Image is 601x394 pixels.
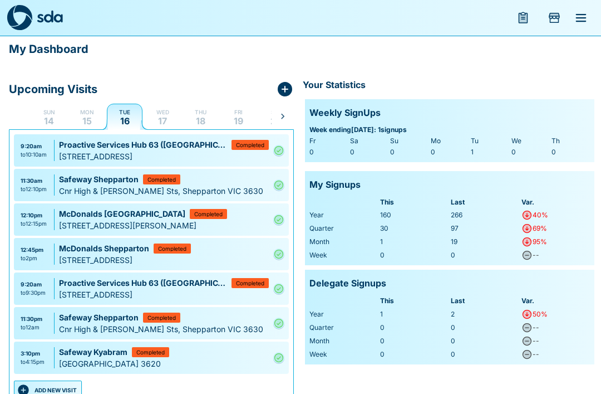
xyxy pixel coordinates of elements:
[533,309,548,320] div: 50%
[276,80,294,98] button: Add Store Visit
[147,177,176,182] span: Completed
[533,236,547,247] div: 95%
[21,280,46,289] div: 9:20am
[309,147,348,158] div: 0
[521,197,590,208] div: Var.
[303,78,366,93] p: Your Statistics
[511,135,550,147] div: We
[195,108,206,116] p: Thu
[309,349,378,360] div: Week
[21,349,45,358] div: 3:10pm
[309,236,378,247] div: Month
[309,309,378,320] div: Year
[431,147,469,158] div: 0
[21,323,42,332] div: to 12am
[59,289,269,300] div: [STREET_ADDRESS]
[21,358,45,366] div: to 4:15pm
[471,147,509,158] div: 1
[533,210,548,221] div: 40%
[533,223,547,234] div: 69%
[521,295,590,307] div: Var.
[273,317,284,330] svg: Complete
[273,351,284,364] svg: Complete
[309,210,378,221] div: Year
[59,150,269,162] div: [STREET_ADDRESS]
[43,108,55,116] p: Sun
[309,135,348,147] div: Fr
[380,295,449,307] div: This
[270,116,282,125] p: 20
[451,223,519,234] div: 97
[59,312,143,323] p: Safeway Shepparton
[21,246,43,254] div: 12:45pm
[533,350,539,358] span: --
[158,246,186,251] span: Completed
[451,309,519,320] div: 2
[451,322,519,333] div: 0
[234,116,243,125] p: 19
[59,358,269,369] div: [GEOGRAPHIC_DATA] 3620
[309,322,378,333] div: Quarter
[273,213,284,226] svg: Complete
[271,108,282,116] p: Sat
[37,10,63,23] img: sda-logotype.svg
[380,322,449,333] div: 0
[309,250,378,261] div: Week
[309,335,378,347] div: Month
[533,337,539,345] span: --
[21,254,43,262] div: to 2pm
[234,108,243,116] p: Fri
[273,178,284,192] svg: Complete
[380,250,449,261] div: 0
[390,135,428,147] div: Su
[59,346,132,358] p: Safeway Kyabram
[21,315,42,323] div: 11:30pm
[471,135,509,147] div: Tu
[21,211,47,220] div: 12:10pm
[309,276,386,291] p: Delegate Signups
[309,223,378,234] div: Quarter
[136,349,165,355] span: Completed
[380,197,449,208] div: This
[380,309,449,320] div: 1
[273,214,284,225] a: Complete
[309,178,361,192] p: My Signups
[451,197,519,208] div: Last
[273,145,284,156] a: Complete
[380,210,449,221] div: 160
[9,81,97,98] p: Upcoming Visits
[80,108,94,116] p: Mon
[273,249,284,260] a: Complete
[380,349,449,360] div: 0
[21,177,47,185] div: 11:30am
[510,4,536,31] button: menu
[21,142,47,150] div: 9:20am
[9,40,88,58] p: My Dashboard
[21,289,46,297] div: to 9:30pm
[158,116,167,125] p: 17
[59,277,231,289] p: Proactive Services Hub 63 ([GEOGRAPHIC_DATA], [GEOGRAPHIC_DATA], [GEOGRAPHIC_DATA])
[21,150,47,159] div: to 10:10am
[59,139,231,150] p: Proactive Services Hub 63 ([GEOGRAPHIC_DATA], [GEOGRAPHIC_DATA], [GEOGRAPHIC_DATA])
[21,220,47,228] div: to 12:15pm
[350,147,388,158] div: 0
[273,282,284,295] svg: Complete
[451,295,519,307] div: Last
[59,220,269,231] div: [STREET_ADDRESS][PERSON_NAME]
[59,254,269,266] div: [STREET_ADDRESS]
[273,283,284,294] a: Complete
[309,124,590,135] span: Week ending [DATE] : 1 signups
[380,223,449,234] div: 30
[390,147,428,158] div: 0
[380,335,449,347] div: 0
[511,147,550,158] div: 0
[59,242,154,254] p: McDonalds Shepparton
[451,236,519,247] div: 19
[273,318,284,329] a: Complete
[82,116,92,125] p: 15
[59,208,190,220] p: McDonalds [GEOGRAPHIC_DATA]
[147,315,176,320] span: Completed
[568,4,594,31] button: menu
[551,135,590,147] div: Th
[541,4,568,31] button: Add Store Visit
